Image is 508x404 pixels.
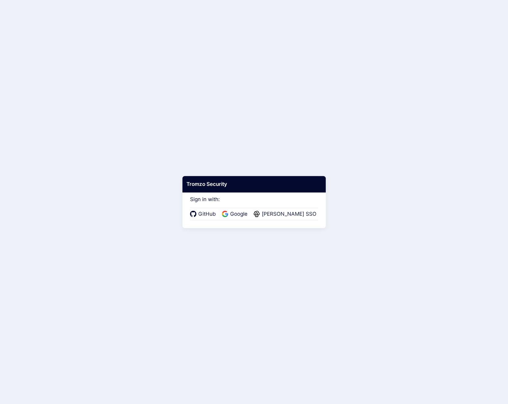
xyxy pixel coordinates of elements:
[228,210,249,218] span: Google
[260,210,318,218] span: [PERSON_NAME] SSO
[182,176,326,193] div: Tromzo Security
[254,210,318,218] a: [PERSON_NAME] SSO
[190,188,318,220] div: Sign in with:
[196,210,218,218] span: GitHub
[190,210,218,218] a: GitHub
[222,210,249,218] a: Google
